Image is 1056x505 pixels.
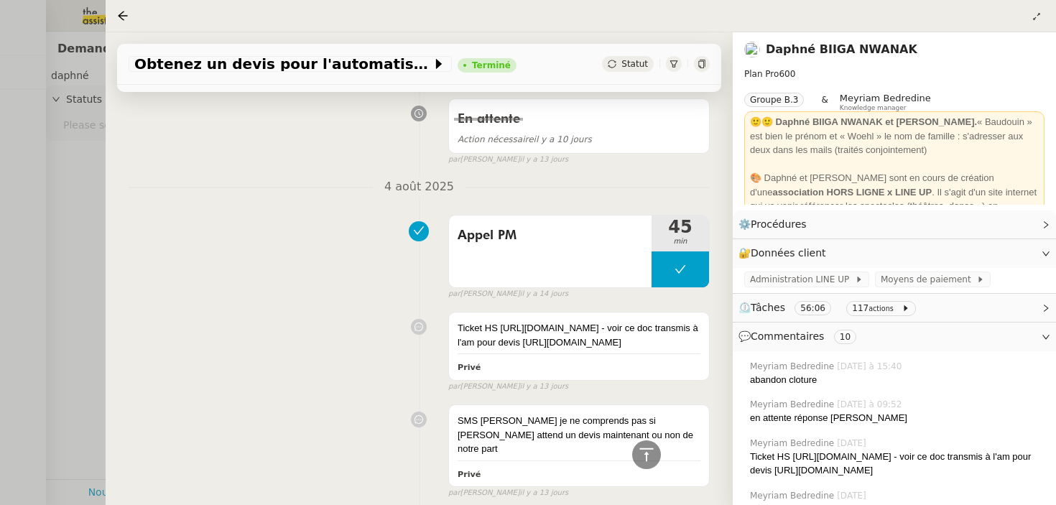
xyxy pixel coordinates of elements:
[373,177,466,197] span: 4 août 2025
[733,239,1056,267] div: 🔐Données client
[750,411,1045,425] div: en attente réponse [PERSON_NAME]
[448,487,460,499] span: par
[448,154,568,166] small: [PERSON_NAME]
[840,93,931,111] app-user-label: Knowledge manager
[751,247,826,259] span: Données client
[750,171,1039,227] div: 🎨 Daphné et [PERSON_NAME] sont en cours de création d'une . Il s'agit d'un site internet qui va v...
[458,321,700,349] div: Ticket HS [URL][DOMAIN_NAME] - voir ce doc transmis à l'am pour devis [URL][DOMAIN_NAME]
[520,154,569,166] span: il y a 13 jours
[520,381,569,393] span: il y a 13 jours
[458,363,481,372] b: Privé
[134,57,432,71] span: Obtenez un devis pour l'automatisation
[852,303,869,313] span: 117
[840,93,931,103] span: Meyriam Bedredine
[733,323,1056,351] div: 💬Commentaires 10
[652,236,709,248] span: min
[772,187,932,198] strong: association HORS LIGNE x LINE UP
[448,487,568,499] small: [PERSON_NAME]
[881,272,976,287] span: Moyens de paiement
[448,381,460,393] span: par
[458,134,592,144] span: il y a 10 jours
[837,489,869,502] span: [DATE]
[751,330,824,342] span: Commentaires
[458,134,534,144] span: Action nécessaire
[738,302,922,313] span: ⏲️
[744,42,760,57] img: users%2FKPVW5uJ7nAf2BaBJPZnFMauzfh73%2Favatar%2FDigitalCollectionThumbnailHandler.jpeg
[448,288,460,300] span: par
[795,301,831,315] nz-tag: 56:06
[750,360,837,373] span: Meyriam Bedredine
[751,302,785,313] span: Tâches
[751,218,807,230] span: Procédures
[750,373,1045,387] div: abandon cloture
[840,104,907,112] span: Knowledge manager
[458,470,481,479] b: Privé
[750,489,837,502] span: Meyriam Bedredine
[448,288,568,300] small: [PERSON_NAME]
[458,113,520,126] span: En attente
[621,59,648,69] span: Statut
[744,93,804,107] nz-tag: Groupe B.3
[837,360,904,373] span: [DATE] à 15:40
[834,330,856,344] nz-tag: 10
[750,115,1039,157] div: « Baudouin » est bien le prénom et « Woehl » le nom de famille : s'adresser aux deux dans les mai...
[733,210,1056,238] div: ⚙️Procédures
[766,42,917,56] a: Daphné BIIGA NWANAK
[520,288,569,300] span: il y a 14 jours
[744,69,779,79] span: Plan Pro
[448,381,568,393] small: [PERSON_NAME]
[448,154,460,166] span: par
[738,216,813,233] span: ⚙️
[837,398,904,411] span: [DATE] à 09:52
[472,61,511,70] div: Terminé
[738,330,862,342] span: 💬
[458,225,643,246] span: Appel PM
[750,116,977,127] strong: 🙂🙂 Daphné BIIGA NWANAK et [PERSON_NAME].
[750,437,837,450] span: Meyriam Bedredine
[750,398,837,411] span: Meyriam Bedredine
[738,245,832,261] span: 🔐
[750,450,1045,478] div: Ticket HS [URL][DOMAIN_NAME] - voir ce doc transmis à l'am pour devis [URL][DOMAIN_NAME]
[750,272,855,287] span: Administration LINE UP
[520,487,569,499] span: il y a 13 jours
[652,218,709,236] span: 45
[837,437,869,450] span: [DATE]
[869,305,894,312] small: actions
[821,93,828,111] span: &
[779,69,795,79] span: 600
[733,294,1056,322] div: ⏲️Tâches 56:06 117actions
[458,414,700,456] div: SMS [PERSON_NAME] je ne comprends pas si [PERSON_NAME] attend un devis maintenant ou non de notre...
